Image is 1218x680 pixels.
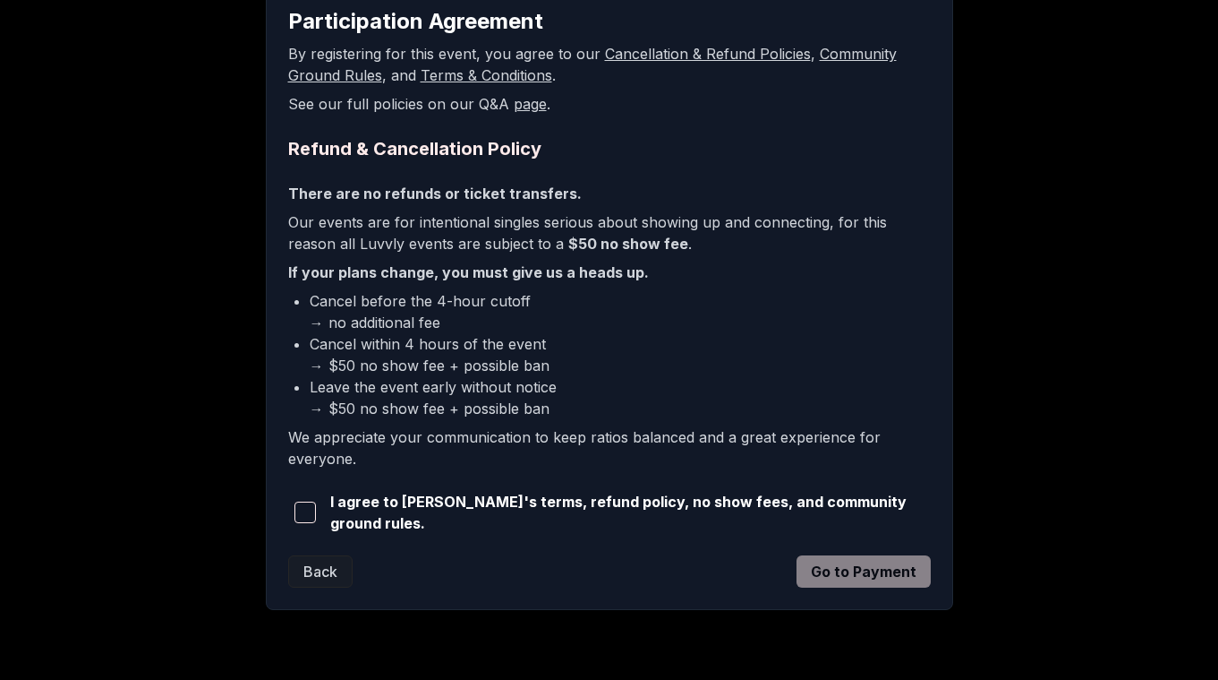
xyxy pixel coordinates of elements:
[310,333,931,376] li: Cancel within 4 hours of the event → $50 no show fee + possible ban
[330,491,931,534] span: I agree to [PERSON_NAME]'s terms, refund policy, no show fees, and community ground rules.
[310,290,931,333] li: Cancel before the 4-hour cutoff → no additional fee
[288,211,931,254] p: Our events are for intentional singles serious about showing up and connecting, for this reason a...
[310,376,931,419] li: Leave the event early without notice → $50 no show fee + possible ban
[288,555,353,588] button: Back
[288,7,931,36] h2: Participation Agreement
[288,426,931,469] p: We appreciate your communication to keep ratios balanced and a great experience for everyone.
[514,95,547,113] a: page
[288,262,931,283] p: If your plans change, you must give us a heads up.
[288,183,931,204] p: There are no refunds or ticket transfers.
[568,235,688,253] b: $50 no show fee
[288,93,931,115] p: See our full policies on our Q&A .
[421,66,552,84] a: Terms & Conditions
[288,43,931,86] p: By registering for this event, you agree to our , , and .
[288,136,931,161] h2: Refund & Cancellation Policy
[605,45,811,63] a: Cancellation & Refund Policies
